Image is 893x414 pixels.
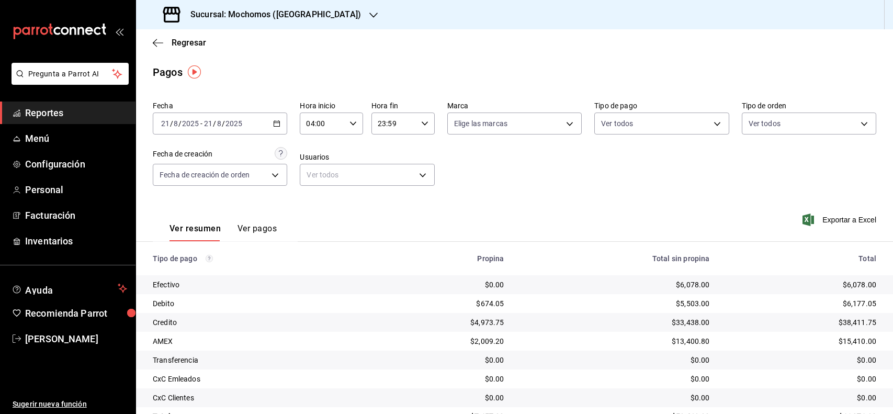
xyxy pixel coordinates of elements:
label: Tipo de orden [742,102,876,109]
span: / [213,119,216,128]
div: $33,438.00 [521,317,709,328]
input: -- [217,119,222,128]
div: $2,009.20 [381,336,504,346]
button: Pregunta a Parrot AI [12,63,129,85]
span: Regresar [172,38,206,48]
button: Ver pagos [238,223,277,241]
input: -- [161,119,170,128]
span: Facturación [25,208,127,222]
div: $0.00 [521,374,709,384]
div: $38,411.75 [726,317,876,328]
span: Ver todos [749,118,781,129]
button: Regresar [153,38,206,48]
span: Fecha de creación de orden [160,170,250,180]
button: Ver resumen [169,223,221,241]
label: Tipo de pago [594,102,729,109]
span: Ver todos [601,118,633,129]
span: - [200,119,202,128]
div: CxC Emleados [153,374,364,384]
div: Propina [381,254,504,263]
div: $6,177.05 [726,298,876,309]
a: Pregunta a Parrot AI [7,76,129,87]
div: $0.00 [726,374,876,384]
input: ---- [225,119,243,128]
div: $6,078.00 [521,279,709,290]
span: [PERSON_NAME] [25,332,127,346]
div: CxC Clientes [153,393,364,403]
div: Transferencia [153,355,364,365]
span: Inventarios [25,234,127,248]
div: $0.00 [381,393,504,403]
span: Configuración [25,157,127,171]
div: $6,078.00 [726,279,876,290]
div: AMEX [153,336,364,346]
span: / [222,119,225,128]
button: open_drawer_menu [115,27,123,36]
label: Fecha [153,102,287,109]
div: Credito [153,317,364,328]
span: / [170,119,173,128]
h3: Sucursal: Mochomos ([GEOGRAPHIC_DATA]) [182,8,361,21]
div: $0.00 [521,355,709,365]
span: Elige las marcas [454,118,507,129]
div: $0.00 [726,393,876,403]
span: Recomienda Parrot [25,306,127,320]
div: Total [726,254,876,263]
div: Debito [153,298,364,309]
span: Pregunta a Parrot AI [28,69,112,80]
div: $5,503.00 [521,298,709,309]
div: $15,410.00 [726,336,876,346]
input: -- [173,119,178,128]
label: Usuarios [300,153,434,161]
label: Hora inicio [300,102,363,109]
span: Ayuda [25,282,114,295]
div: Fecha de creación [153,149,212,160]
div: Ver todos [300,164,434,186]
input: -- [204,119,213,128]
div: $0.00 [381,279,504,290]
label: Marca [447,102,582,109]
label: Hora fin [371,102,435,109]
span: Menú [25,131,127,146]
div: $4,973.75 [381,317,504,328]
div: $0.00 [726,355,876,365]
div: $674.05 [381,298,504,309]
div: Efectivo [153,279,364,290]
div: $0.00 [381,374,504,384]
img: Tooltip marker [188,65,201,79]
span: / [178,119,182,128]
div: $13,400.80 [521,336,709,346]
div: Total sin propina [521,254,709,263]
div: $0.00 [381,355,504,365]
span: Sugerir nueva función [13,399,127,410]
div: $0.00 [521,393,709,403]
div: Pagos [153,64,183,80]
button: Exportar a Excel [805,214,876,226]
div: Tipo de pago [153,254,364,263]
span: Personal [25,183,127,197]
div: navigation tabs [169,223,277,241]
svg: Los pagos realizados con Pay y otras terminales son montos brutos. [206,255,213,262]
input: ---- [182,119,199,128]
span: Reportes [25,106,127,120]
